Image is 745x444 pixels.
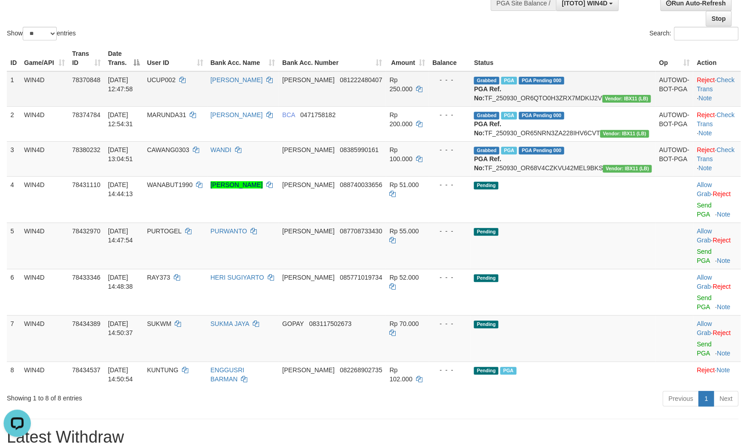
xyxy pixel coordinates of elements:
[72,320,100,327] span: 78434389
[389,146,412,163] span: Rp 100.000
[696,366,715,374] a: Reject
[662,391,699,406] a: Previous
[474,112,499,119] span: Grabbed
[147,320,172,327] span: SUKWM
[693,176,740,222] td: ·
[282,274,334,281] span: [PERSON_NAME]
[696,181,711,197] a: Allow Grab
[389,181,419,188] span: Rp 51.000
[20,106,69,141] td: WIN4D
[20,141,69,176] td: WIN4D
[698,129,712,137] a: Note
[432,273,467,282] div: - - -
[309,320,351,327] span: Copy 083117502673 to clipboard
[20,45,69,71] th: Game/API: activate to sort column ascending
[72,146,100,153] span: 78380232
[693,71,740,107] td: · ·
[108,227,133,244] span: [DATE] 14:47:54
[7,176,20,222] td: 4
[108,320,133,336] span: [DATE] 14:50:37
[501,147,517,154] span: Marked by bxjAdminWD
[389,76,412,93] span: Rp 250.000
[696,111,715,118] a: Reject
[147,227,181,235] span: PURTOGEL
[655,141,693,176] td: AUTOWD-BOT-PGA
[655,106,693,141] td: AUTOWD-BOT-PGA
[696,227,711,244] a: Allow Grab
[207,45,279,71] th: Bank Acc. Name: activate to sort column ascending
[147,146,189,153] span: CAWANG0303
[282,320,304,327] span: GOPAY
[474,120,501,137] b: PGA Ref. No:
[72,366,100,374] span: 78434537
[649,27,738,40] label: Search:
[211,366,245,383] a: ENGGUSRI BARMAN
[340,227,382,235] span: Copy 087708733430 to clipboard
[712,283,730,290] a: Reject
[7,361,20,387] td: 8
[696,202,711,218] a: Send PGA
[693,45,740,71] th: Action
[696,76,734,93] a: Check Trans
[696,274,711,290] a: Allow Grab
[7,315,20,361] td: 7
[72,227,100,235] span: 78432970
[108,274,133,290] span: [DATE] 14:48:38
[23,27,57,40] select: Showentries
[4,4,31,31] button: Open LiveChat chat widget
[655,71,693,107] td: AUTOWD-BOT-PGA
[696,227,712,244] span: ·
[147,181,193,188] span: WANABUT1990
[500,367,516,375] span: Marked by bxjAdminWD
[389,320,419,327] span: Rp 70.000
[696,181,712,197] span: ·
[432,145,467,154] div: - - -
[211,111,263,118] a: [PERSON_NAME]
[7,27,76,40] label: Show entries
[300,111,336,118] span: Copy 0471758182 to clipboard
[474,274,498,282] span: Pending
[696,274,712,290] span: ·
[72,181,100,188] span: 78431110
[20,222,69,269] td: WIN4D
[603,165,652,173] span: Vendor URL: https://dashboard.q2checkout.com/secure
[470,106,655,141] td: TF_250930_OR65NRN3ZA228IHV6CVT
[696,248,711,264] a: Send PGA
[519,77,564,84] span: PGA Pending
[108,76,133,93] span: [DATE] 12:47:58
[693,269,740,315] td: ·
[501,77,517,84] span: Marked by bxjAdminWD
[600,130,649,138] span: Vendor URL: https://dashboard.q2checkout.com/secure
[698,391,714,406] a: 1
[147,274,170,281] span: RAY373
[696,146,734,163] a: Check Trans
[706,11,731,26] a: Stop
[474,147,499,154] span: Grabbed
[696,294,711,311] a: Send PGA
[693,361,740,387] td: ·
[282,366,334,374] span: [PERSON_NAME]
[717,303,730,311] a: Note
[693,141,740,176] td: · ·
[432,180,467,189] div: - - -
[474,182,498,189] span: Pending
[655,45,693,71] th: Op: activate to sort column ascending
[7,71,20,107] td: 1
[108,146,133,163] span: [DATE] 13:04:51
[72,111,100,118] span: 78374784
[474,228,498,236] span: Pending
[470,71,655,107] td: TF_250930_OR6QTO0H3ZRX7MDKIJ2V
[712,190,730,197] a: Reject
[696,320,712,336] span: ·
[432,75,467,84] div: - - -
[432,110,467,119] div: - - -
[20,269,69,315] td: WIN4D
[474,321,498,328] span: Pending
[717,350,730,357] a: Note
[147,76,176,84] span: UCUP002
[693,315,740,361] td: ·
[279,45,386,71] th: Bank Acc. Number: activate to sort column ascending
[20,315,69,361] td: WIN4D
[7,45,20,71] th: ID
[147,111,186,118] span: MARUNDA31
